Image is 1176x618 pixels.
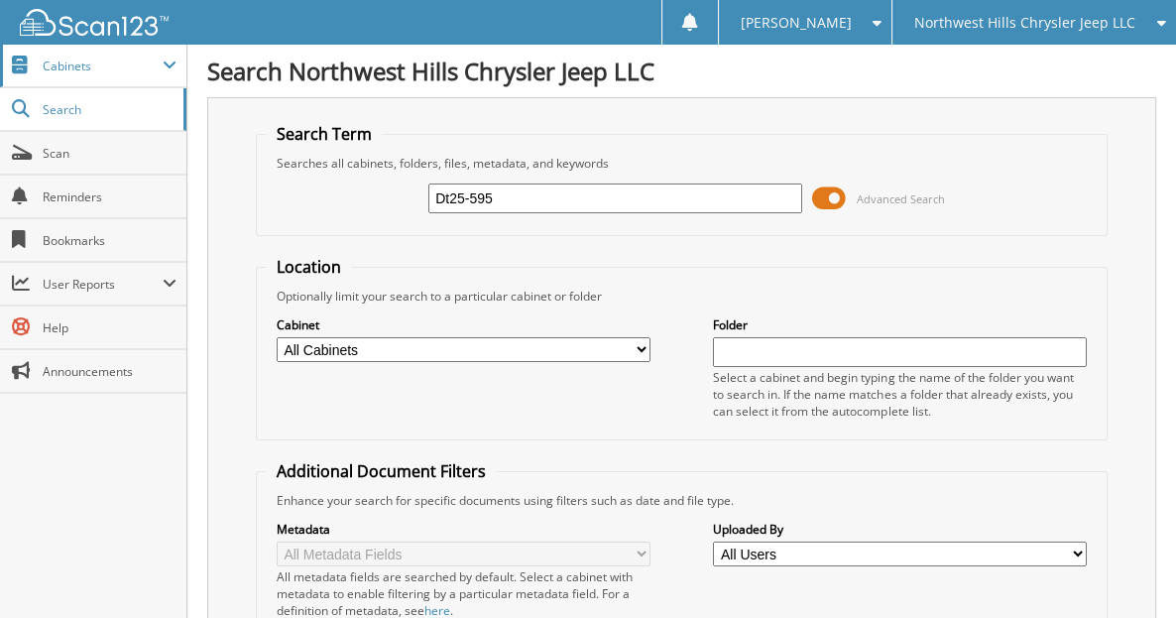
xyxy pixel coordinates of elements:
[267,123,382,145] legend: Search Term
[43,188,176,205] span: Reminders
[857,191,945,206] span: Advanced Search
[43,363,176,380] span: Announcements
[43,145,176,162] span: Scan
[713,369,1087,420] div: Select a cabinet and begin typing the name of the folder you want to search in. If the name match...
[713,316,1087,333] label: Folder
[277,521,650,538] label: Metadata
[267,288,1097,305] div: Optionally limit your search to a particular cabinet or folder
[740,17,851,29] span: [PERSON_NAME]
[43,101,174,118] span: Search
[43,232,176,249] span: Bookmarks
[267,155,1097,172] div: Searches all cabinets, folders, files, metadata, and keywords
[1077,523,1176,618] iframe: Chat Widget
[267,492,1097,509] div: Enhance your search for specific documents using filters such as date and file type.
[43,58,163,74] span: Cabinets
[43,276,163,293] span: User Reports
[43,319,176,336] span: Help
[267,256,351,278] legend: Location
[207,55,1156,87] h1: Search Northwest Hills Chrysler Jeep LLC
[20,9,169,36] img: scan123-logo-white.svg
[914,17,1135,29] span: Northwest Hills Chrysler Jeep LLC
[713,521,1087,538] label: Uploaded By
[277,316,650,333] label: Cabinet
[267,460,496,482] legend: Additional Document Filters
